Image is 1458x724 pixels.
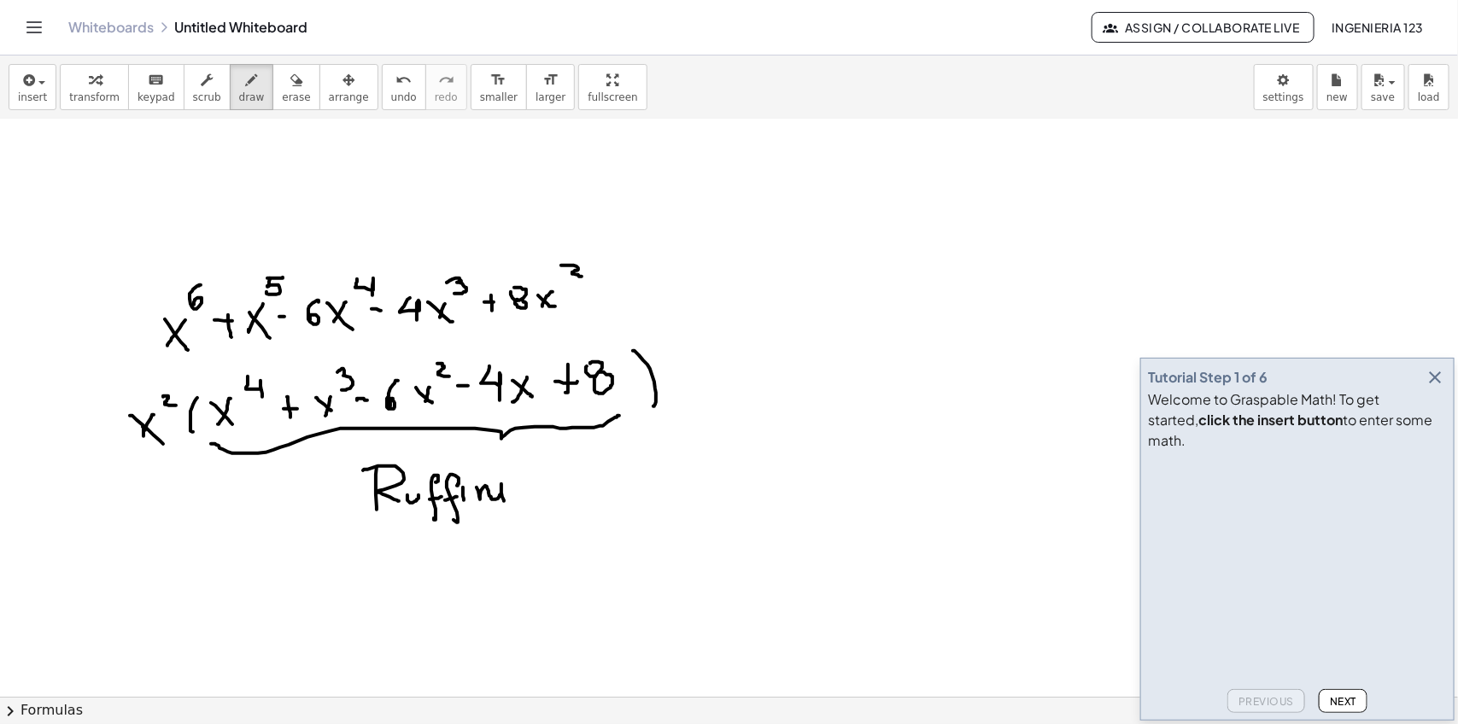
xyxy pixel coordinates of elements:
[1148,389,1447,451] div: Welcome to Graspable Math! To get started, to enter some math.
[148,70,164,90] i: keyboard
[69,91,120,103] span: transform
[230,64,274,110] button: draw
[60,64,129,110] button: transform
[1106,20,1300,35] span: Assign / Collaborate Live
[578,64,647,110] button: fullscreen
[1254,64,1314,110] button: settings
[1330,695,1356,708] span: Next
[471,64,527,110] button: format_sizesmaller
[1361,64,1405,110] button: save
[490,70,506,90] i: format_size
[1326,91,1348,103] span: new
[1263,91,1304,103] span: settings
[1198,411,1343,429] b: click the insert button
[391,91,417,103] span: undo
[68,19,154,36] a: Whiteboards
[319,64,378,110] button: arrange
[1318,12,1438,43] button: ingenieria 123
[526,64,575,110] button: format_sizelarger
[536,91,565,103] span: larger
[1371,91,1395,103] span: save
[1408,64,1449,110] button: load
[1092,12,1315,43] button: Assign / Collaborate Live
[425,64,467,110] button: redoredo
[1418,91,1440,103] span: load
[1319,689,1367,713] button: Next
[395,70,412,90] i: undo
[282,91,310,103] span: erase
[438,70,454,90] i: redo
[138,91,175,103] span: keypad
[272,64,319,110] button: erase
[435,91,458,103] span: redo
[542,70,559,90] i: format_size
[239,91,265,103] span: draw
[9,64,56,110] button: insert
[20,14,48,41] button: Toggle navigation
[588,91,637,103] span: fullscreen
[329,91,369,103] span: arrange
[128,64,184,110] button: keyboardkeypad
[193,91,221,103] span: scrub
[1332,20,1424,35] span: ingenieria 123
[382,64,426,110] button: undoundo
[18,91,47,103] span: insert
[1148,367,1268,388] div: Tutorial Step 1 of 6
[184,64,231,110] button: scrub
[480,91,518,103] span: smaller
[1317,64,1358,110] button: new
